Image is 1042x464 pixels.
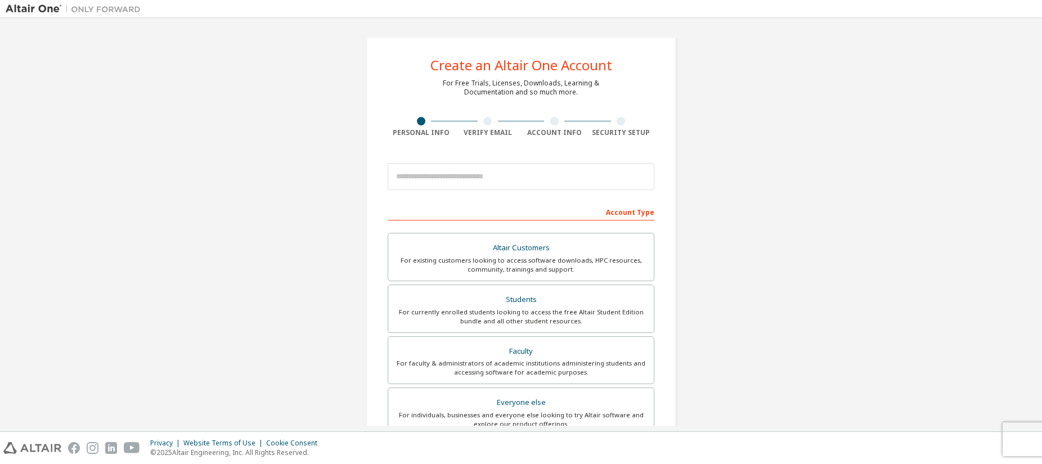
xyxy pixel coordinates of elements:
div: For currently enrolled students looking to access the free Altair Student Edition bundle and all ... [395,308,647,326]
div: Students [395,292,647,308]
div: Create an Altair One Account [430,58,612,72]
div: Cookie Consent [266,439,324,448]
div: For faculty & administrators of academic institutions administering students and accessing softwa... [395,359,647,377]
div: Faculty [395,344,647,359]
img: Altair One [6,3,146,15]
div: Security Setup [588,128,655,137]
div: Personal Info [388,128,455,137]
img: linkedin.svg [105,442,117,454]
img: instagram.svg [87,442,98,454]
p: © 2025 Altair Engineering, Inc. All Rights Reserved. [150,448,324,457]
img: facebook.svg [68,442,80,454]
div: Website Terms of Use [183,439,266,448]
div: For existing customers looking to access software downloads, HPC resources, community, trainings ... [395,256,647,274]
div: Everyone else [395,395,647,411]
img: youtube.svg [124,442,140,454]
div: Privacy [150,439,183,448]
div: Account Type [388,202,654,220]
div: Altair Customers [395,240,647,256]
div: Account Info [521,128,588,137]
div: For Free Trials, Licenses, Downloads, Learning & Documentation and so much more. [443,79,599,97]
div: For individuals, businesses and everyone else looking to try Altair software and explore our prod... [395,411,647,429]
div: Verify Email [455,128,522,137]
img: altair_logo.svg [3,442,61,454]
